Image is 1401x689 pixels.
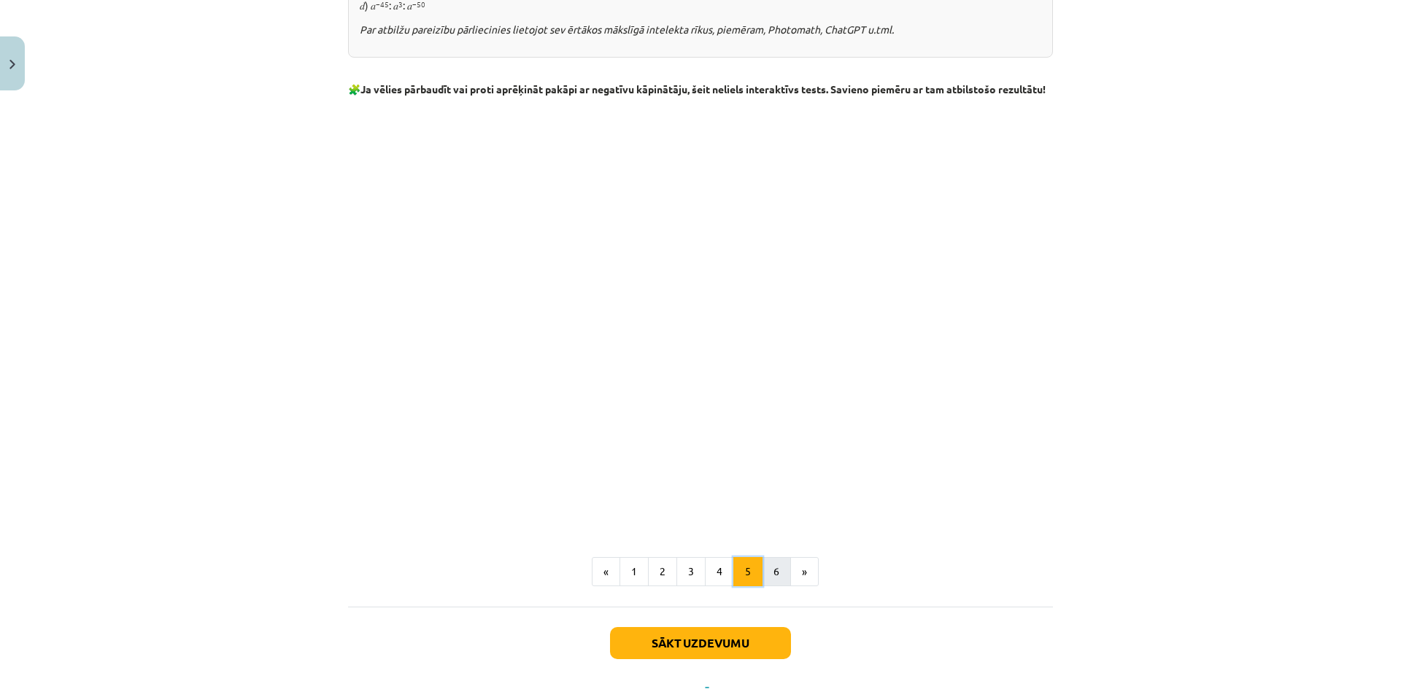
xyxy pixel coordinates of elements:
b: Ja vēlies pārbaudīt vai proti aprēķināt pakāpi ar negatīvu kāpinātāju, šeit neliels interaktīvs t... [360,82,1046,96]
button: 5 [733,557,763,586]
button: Sākt uzdevumu [610,627,791,659]
button: 2 [648,557,677,586]
button: 3 [676,557,706,586]
p: 🧩 [348,82,1053,97]
button: 4 [705,557,734,586]
nav: Page navigation example [348,557,1053,586]
i: Par atbilžu pareizību pārliecinies lietojot sev ērtākos mākslīgā intelekta rīkus, piemēram, Photo... [360,23,894,36]
button: » [790,557,819,586]
img: icon-close-lesson-0947bae3869378f0d4975bcd49f059093ad1ed9edebbc8119c70593378902aed.svg [9,60,15,69]
button: 6 [762,557,791,586]
button: 1 [620,557,649,586]
button: « [592,557,620,586]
